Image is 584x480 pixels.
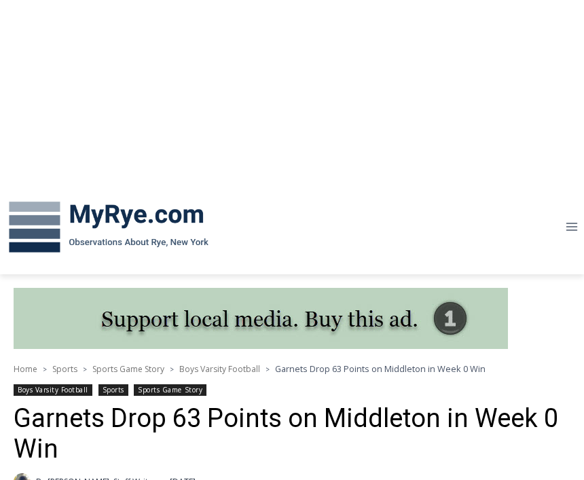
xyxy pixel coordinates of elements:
a: Sports [52,363,77,375]
a: Sports [98,384,128,396]
span: > [170,365,174,374]
nav: Breadcrumbs [14,362,570,375]
a: Boys Varsity Football [14,384,92,396]
h1: Garnets Drop 63 Points on Middleton in Week 0 Win [14,403,570,465]
a: Home [14,363,37,375]
img: support local media, buy this ad [14,288,508,349]
a: Sports Game Story [92,363,164,375]
span: > [266,365,270,374]
button: Open menu [559,217,584,238]
span: > [43,365,47,374]
span: Garnets Drop 63 Points on Middleton in Week 0 Win [275,363,486,375]
a: Sports Game Story [134,384,206,396]
span: > [83,365,87,374]
a: Boys Varsity Football [179,363,260,375]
